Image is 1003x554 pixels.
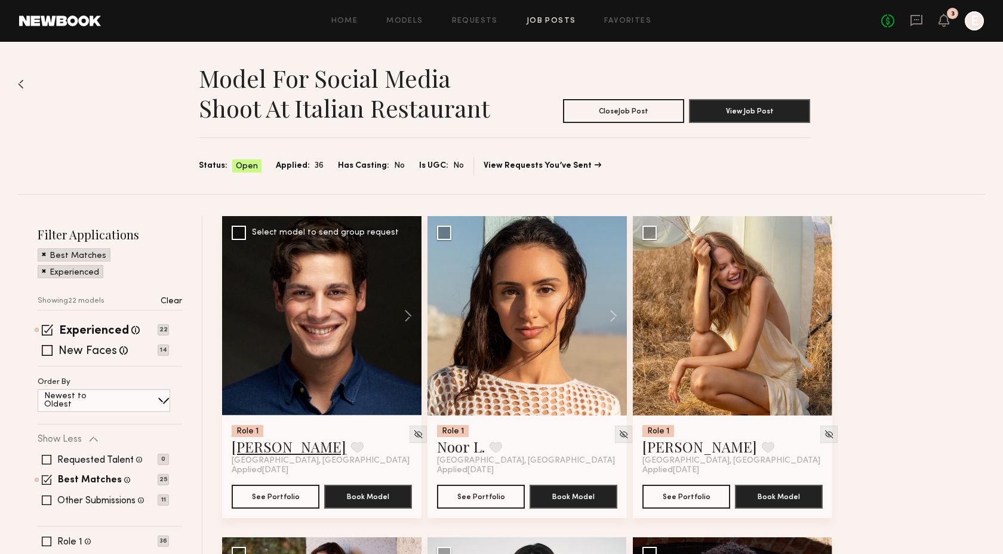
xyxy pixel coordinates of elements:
label: New Faces [59,346,117,358]
a: E [965,11,984,30]
a: Noor L. [437,437,485,456]
a: [PERSON_NAME] [232,437,346,456]
button: See Portfolio [232,485,319,509]
a: Requests [452,17,498,25]
span: No [453,159,464,173]
p: 36 [158,535,169,547]
span: 36 [315,159,324,173]
a: Home [331,17,358,25]
span: Applied: [276,159,310,173]
button: Book Model [324,485,412,509]
p: Show Less [38,435,82,444]
div: 3 [951,11,955,17]
p: 11 [158,494,169,506]
a: Models [386,17,423,25]
span: [GEOGRAPHIC_DATA], [GEOGRAPHIC_DATA] [642,456,820,466]
span: Open [236,161,258,173]
div: Applied [DATE] [437,466,617,475]
button: Book Model [735,485,823,509]
p: Best Matches [50,252,106,260]
h2: Filter Applications [38,226,182,242]
label: Requested Talent [57,455,134,465]
div: Role 1 [642,425,674,437]
span: [GEOGRAPHIC_DATA], [GEOGRAPHIC_DATA] [232,456,410,466]
a: [PERSON_NAME] [642,437,757,456]
img: Unhide Model [824,429,834,439]
label: Experienced [59,325,129,337]
a: Favorites [604,17,651,25]
div: Select model to send group request [252,229,399,237]
div: Applied [DATE] [232,466,412,475]
span: No [394,159,405,173]
span: Has Casting: [338,159,389,173]
img: Back to previous page [18,79,24,89]
a: Book Model [324,491,412,501]
button: Book Model [530,485,617,509]
span: Status: [199,159,227,173]
div: Role 1 [232,425,263,437]
label: Best Matches [58,476,122,485]
p: Newest to Oldest [44,392,115,409]
img: Unhide Model [619,429,629,439]
a: View Requests You’ve Sent [484,162,601,170]
a: Book Model [735,491,823,501]
p: Experienced [50,269,99,277]
button: See Portfolio [437,485,525,509]
p: 25 [158,474,169,485]
h1: Model for social media shoot at Italian restaurant [199,63,504,123]
p: Order By [38,378,70,386]
button: View Job Post [689,99,810,123]
button: CloseJob Post [563,99,684,123]
button: See Portfolio [642,485,730,509]
span: Is UGC: [419,159,448,173]
img: Unhide Model [413,429,423,439]
label: Other Submissions [57,496,136,506]
p: 0 [158,454,169,465]
label: Role 1 [57,537,82,547]
p: Showing 22 models [38,297,104,305]
p: 22 [158,324,169,336]
div: Applied [DATE] [642,466,823,475]
a: Book Model [530,491,617,501]
a: Job Posts [527,17,576,25]
div: Role 1 [437,425,469,437]
p: 14 [158,344,169,356]
p: Clear [161,297,182,306]
span: [GEOGRAPHIC_DATA], [GEOGRAPHIC_DATA] [437,456,615,466]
